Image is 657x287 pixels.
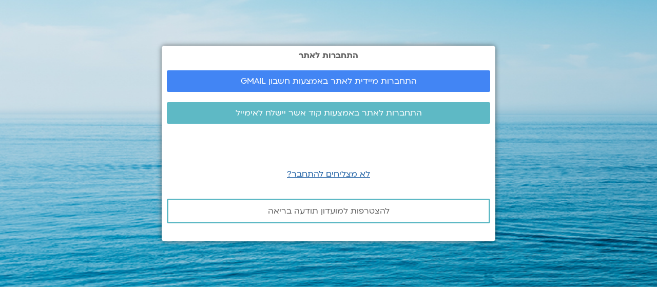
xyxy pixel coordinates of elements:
[236,108,422,118] span: התחברות לאתר באמצעות קוד אשר יישלח לאימייל
[167,199,490,223] a: להצטרפות למועדון תודעה בריאה
[287,168,370,180] a: לא מצליחים להתחבר?
[167,51,490,60] h2: התחברות לאתר
[167,70,490,92] a: התחברות מיידית לאתר באמצעות חשבון GMAIL
[268,206,390,216] span: להצטרפות למועדון תודעה בריאה
[167,102,490,124] a: התחברות לאתר באמצעות קוד אשר יישלח לאימייל
[241,76,417,86] span: התחברות מיידית לאתר באמצעות חשבון GMAIL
